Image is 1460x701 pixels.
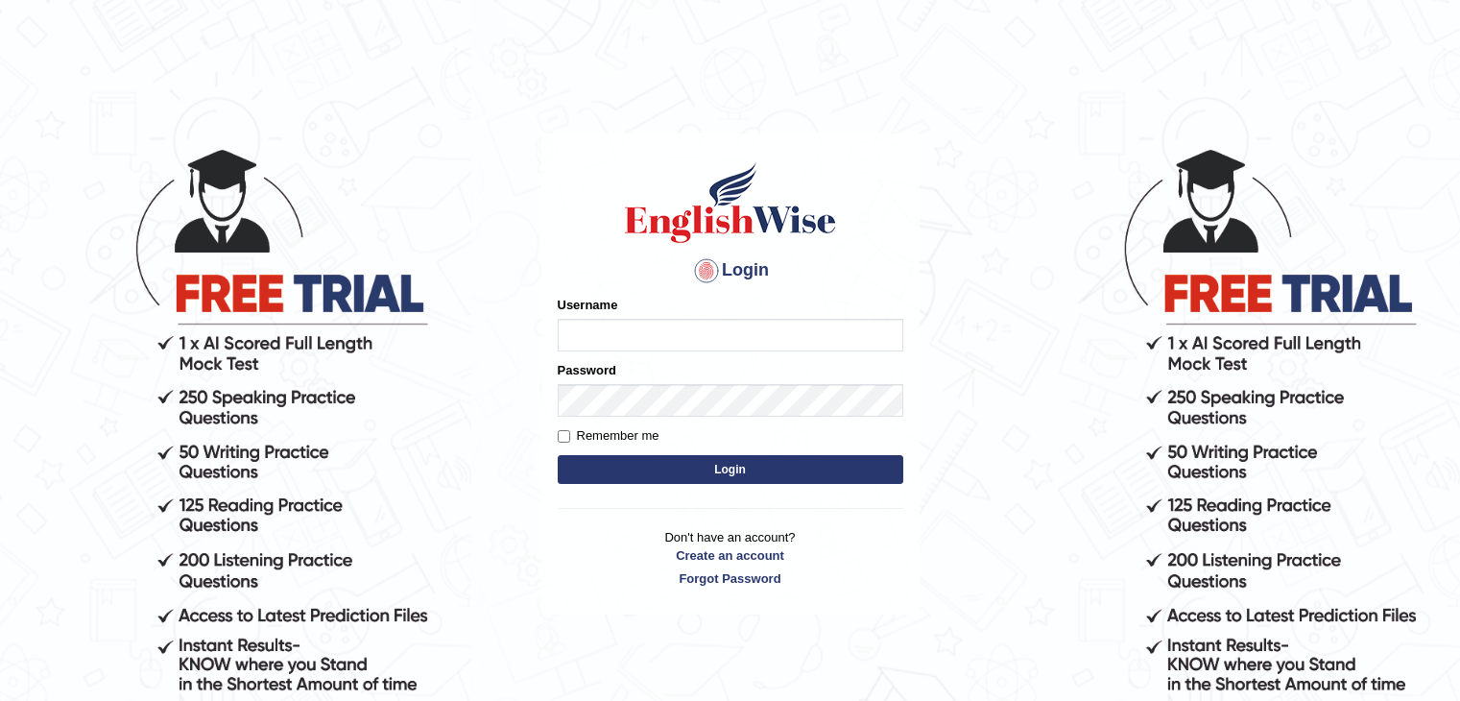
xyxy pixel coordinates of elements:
label: Password [558,361,616,379]
input: Remember me [558,430,570,443]
p: Don't have an account? [558,528,903,588]
a: Create an account [558,546,903,565]
label: Remember me [558,426,659,446]
a: Forgot Password [558,569,903,588]
label: Username [558,296,618,314]
button: Login [558,455,903,484]
img: Logo of English Wise sign in for intelligent practice with AI [621,159,840,246]
h4: Login [558,255,903,286]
